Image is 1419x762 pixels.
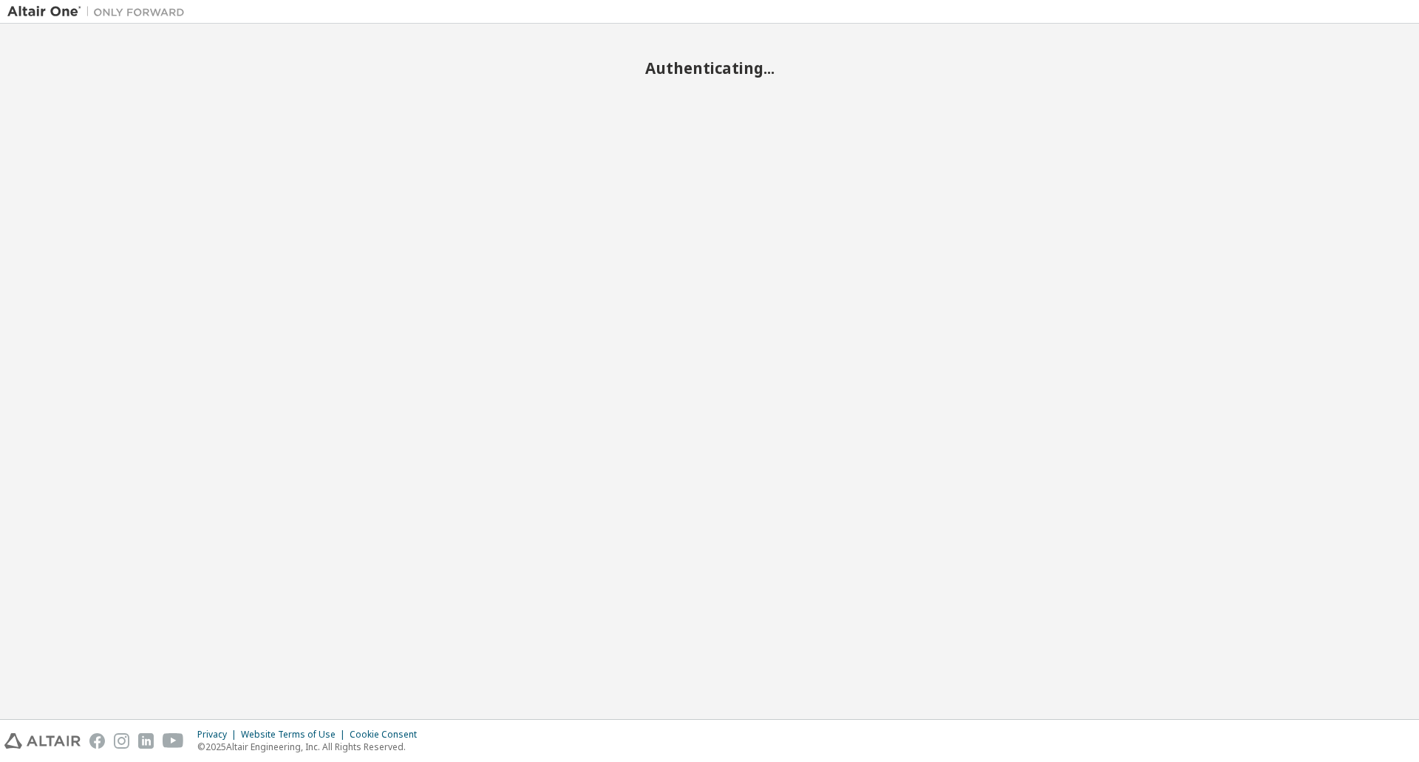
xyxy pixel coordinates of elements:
img: linkedin.svg [138,733,154,749]
img: youtube.svg [163,733,184,749]
img: Altair One [7,4,192,19]
div: Website Terms of Use [241,729,350,741]
div: Privacy [197,729,241,741]
p: © 2025 Altair Engineering, Inc. All Rights Reserved. [197,741,426,753]
h2: Authenticating... [7,58,1412,78]
img: facebook.svg [89,733,105,749]
div: Cookie Consent [350,729,426,741]
img: altair_logo.svg [4,733,81,749]
img: instagram.svg [114,733,129,749]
